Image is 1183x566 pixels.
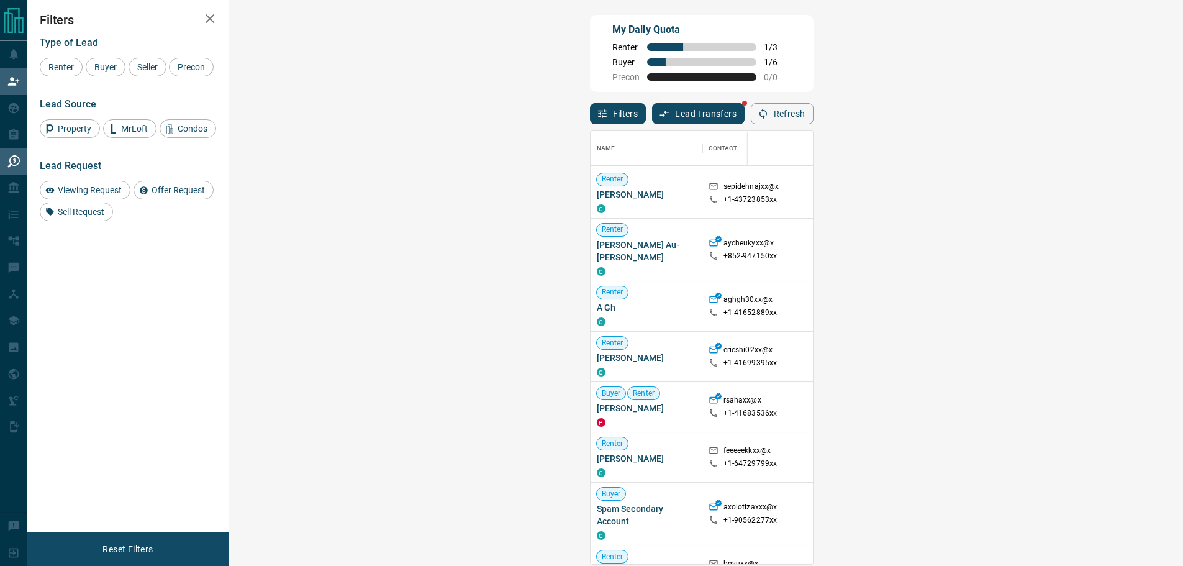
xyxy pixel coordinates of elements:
[597,338,628,349] span: Renter
[723,181,779,194] p: sepidehnajxx@x
[612,42,640,52] span: Renter
[597,204,605,213] div: condos.ca
[597,352,696,364] span: [PERSON_NAME]
[103,119,156,138] div: MrLoft
[597,131,615,166] div: Name
[53,185,126,195] span: Viewing Request
[709,131,738,166] div: Contact
[652,103,745,124] button: Lead Transfers
[40,119,100,138] div: Property
[764,57,791,67] span: 1 / 6
[597,388,626,399] span: Buyer
[597,174,628,185] span: Renter
[723,395,761,408] p: rsahaxx@x
[723,345,773,358] p: ericshi02xx@x
[173,62,209,72] span: Precon
[129,58,166,76] div: Seller
[723,294,773,308] p: aghgh30xx@x
[597,552,628,562] span: Renter
[117,124,152,134] span: MrLoft
[723,194,777,205] p: +1- 43723853xx
[160,119,216,138] div: Condos
[723,502,777,515] p: axolotlzaxxx@x
[723,408,777,419] p: +1- 41683536xx
[597,489,626,500] span: Buyer
[723,515,777,526] p: +1- 90562277xx
[40,160,101,171] span: Lead Request
[40,181,130,199] div: Viewing Request
[133,62,162,72] span: Seller
[723,445,771,459] p: feeeeekkxx@x
[597,188,696,201] span: [PERSON_NAME]
[597,439,628,449] span: Renter
[44,62,78,72] span: Renter
[723,358,777,368] p: +1- 41699395xx
[597,239,696,263] span: [PERSON_NAME] Au-[PERSON_NAME]
[90,62,121,72] span: Buyer
[751,103,814,124] button: Refresh
[169,58,214,76] div: Precon
[53,124,96,134] span: Property
[597,317,605,326] div: condos.ca
[94,539,161,560] button: Reset Filters
[40,98,96,110] span: Lead Source
[147,185,209,195] span: Offer Request
[40,203,113,221] div: Sell Request
[597,225,628,235] span: Renter
[597,402,696,414] span: [PERSON_NAME]
[723,238,774,251] p: aycheukyxx@x
[764,72,791,82] span: 0 / 0
[597,531,605,540] div: condos.ca
[597,368,605,377] div: condos.ca
[40,37,98,48] span: Type of Lead
[612,57,640,67] span: Buyer
[86,58,125,76] div: Buyer
[40,58,83,76] div: Renter
[40,12,216,27] h2: Filters
[612,22,791,37] p: My Daily Quota
[597,301,696,314] span: A Gh
[597,267,605,276] div: condos.ca
[173,124,212,134] span: Condos
[764,42,791,52] span: 1 / 3
[723,459,777,469] p: +1- 64729799xx
[612,72,640,82] span: Precon
[53,207,109,217] span: Sell Request
[628,388,659,399] span: Renter
[591,131,702,166] div: Name
[134,181,214,199] div: Offer Request
[590,103,646,124] button: Filters
[597,452,696,465] span: [PERSON_NAME]
[723,251,777,262] p: +852- 947150xx
[597,288,628,298] span: Renter
[597,418,605,427] div: property.ca
[597,503,696,527] span: Spam Secondary Account
[723,308,777,318] p: +1- 41652889xx
[597,468,605,477] div: condos.ca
